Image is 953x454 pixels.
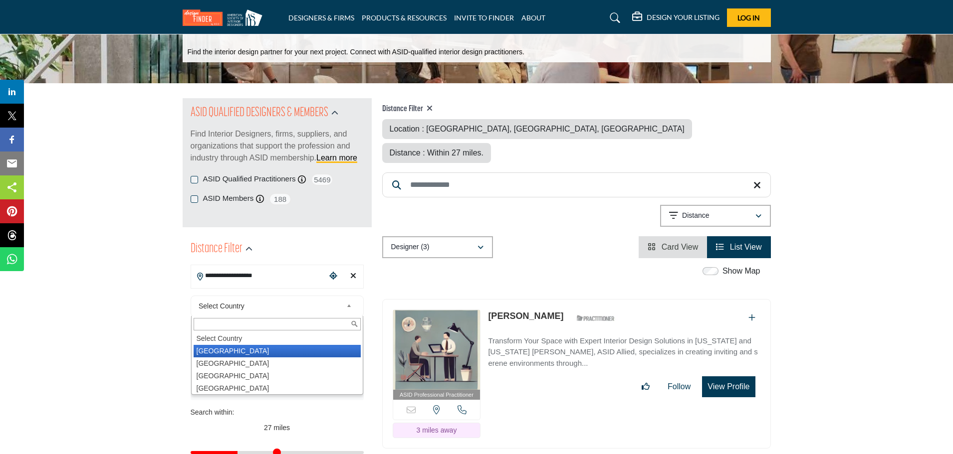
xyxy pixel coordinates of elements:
[702,376,755,397] button: View Profile
[269,193,291,205] span: 188
[194,370,361,382] li: [GEOGRAPHIC_DATA]
[748,313,755,322] a: Add To List
[660,205,771,227] button: Distance
[382,172,771,197] input: Search Keyword
[393,310,480,390] img: Kelly Thompson
[203,173,296,185] label: ASID Qualified Practitioners
[488,329,760,369] a: Transform Your Space with Expert Interior Design Solutions in [US_STATE] and [US_STATE] [PERSON_N...
[264,424,290,432] span: 27 miles
[194,332,361,345] li: Select Country
[191,176,198,183] input: ASID Qualified Practitioners checkbox
[632,12,719,24] div: DESIGN YOUR LISTING
[639,236,707,258] li: Card View
[390,149,484,157] span: Distance : Within 27 miles.
[199,300,342,312] span: Select Country
[727,8,771,27] button: Log In
[194,318,361,330] input: Search Text
[194,382,361,395] li: [GEOGRAPHIC_DATA]
[191,266,326,286] input: Search Location
[326,266,341,287] div: Choose your current location
[635,377,656,397] button: Like listing
[730,243,762,251] span: List View
[194,357,361,370] li: [GEOGRAPHIC_DATA]
[521,13,545,22] a: ABOUT
[707,236,770,258] li: List View
[183,9,267,26] img: Site Logo
[662,243,699,251] span: Card View
[391,242,430,252] p: Designer (3)
[454,13,514,22] a: INVITE TO FINDER
[288,13,354,22] a: DESIGNERS & FIRMS
[416,426,457,434] span: 3 miles away
[390,125,685,133] span: Location : [GEOGRAPHIC_DATA], [GEOGRAPHIC_DATA], [GEOGRAPHIC_DATA]
[346,266,361,287] div: Clear search location
[191,407,364,418] div: Search within:
[722,265,760,277] label: Show Map
[188,47,524,57] p: Find the interior design partner for your next project. Connect with ASID-qualified interior desi...
[311,173,333,186] span: 5469
[400,391,474,399] span: ASID Professional Practitioner
[191,240,242,258] h2: Distance Filter
[191,195,198,203] input: ASID Members checkbox
[488,335,760,369] p: Transform Your Space with Expert Interior Design Solutions in [US_STATE] and [US_STATE] [PERSON_N...
[191,128,364,164] p: Find Interior Designers, firms, suppliers, and organizations that support the profession and indu...
[382,236,493,258] button: Designer (3)
[382,104,771,114] h4: Distance Filter
[316,153,357,162] a: Learn more
[682,211,709,221] p: Distance
[573,312,618,324] img: ASID Qualified Practitioners Badge Icon
[203,193,254,204] label: ASID Members
[647,13,719,22] h5: DESIGN YOUR LISTING
[737,13,760,22] span: Log In
[194,345,361,357] li: [GEOGRAPHIC_DATA]
[488,311,563,321] a: [PERSON_NAME]
[716,243,761,251] a: View List
[362,13,447,22] a: PRODUCTS & RESOURCES
[661,377,697,397] button: Follow
[393,310,480,400] a: ASID Professional Practitioner
[600,10,627,26] a: Search
[191,104,328,122] h2: ASID QUALIFIED DESIGNERS & MEMBERS
[488,309,563,323] p: Kelly Thompson
[648,243,698,251] a: View Card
